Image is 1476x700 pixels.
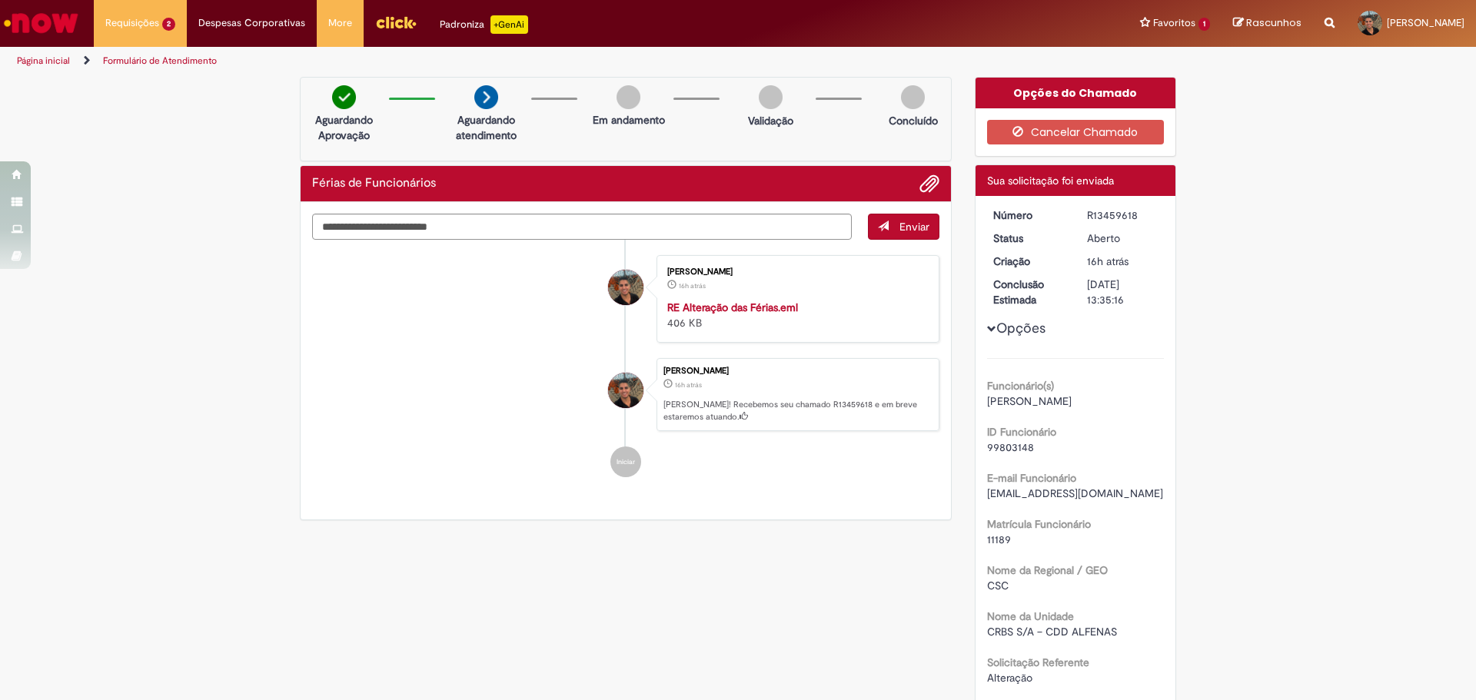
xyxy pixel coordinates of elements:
b: ID Funcionário [987,425,1056,439]
span: Rascunhos [1246,15,1301,30]
img: img-circle-grey.png [759,85,783,109]
a: RE Alteração das Férias.eml [667,300,798,314]
li: Rodrigo Silva Passos [312,358,939,432]
a: Formulário de Atendimento [103,55,217,67]
p: Validação [748,113,793,128]
div: Rodrigo Silva Passos [608,373,643,408]
img: click_logo_yellow_360x200.png [375,11,417,34]
img: img-circle-grey.png [617,85,640,109]
b: Funcionário(s) [987,379,1054,393]
time: 28/08/2025 17:34:19 [679,281,706,290]
dt: Conclusão Estimada [982,277,1076,307]
p: Em andamento [593,112,665,128]
span: 99803148 [987,440,1034,454]
time: 28/08/2025 17:35:13 [675,380,702,390]
dt: Número [982,207,1076,223]
div: 406 KB [667,300,923,330]
span: [EMAIL_ADDRESS][DOMAIN_NAME] [987,486,1163,500]
span: Alteração [987,671,1032,685]
div: [DATE] 13:35:16 [1087,277,1159,307]
span: Requisições [105,15,159,31]
span: Enviar [899,220,929,234]
span: 16h atrás [1087,254,1129,268]
p: Concluído [889,113,938,128]
div: Rodrigo Silva Passos [608,270,643,305]
b: Nome da Regional / GEO [987,563,1108,577]
span: 1 [1198,18,1210,31]
span: [PERSON_NAME] [1387,16,1464,29]
span: Sua solicitação foi enviada [987,174,1114,187]
span: Favoritos [1153,15,1195,31]
span: 2 [162,18,175,31]
span: [PERSON_NAME] [987,394,1072,408]
img: arrow-next.png [474,85,498,109]
div: Padroniza [440,15,528,34]
ul: Trilhas de página [12,47,972,75]
div: [PERSON_NAME] [667,267,923,277]
span: Despesas Corporativas [198,15,305,31]
b: Matrícula Funcionário [987,517,1091,531]
ul: Histórico de tíquete [312,240,939,493]
button: Adicionar anexos [919,174,939,194]
span: 16h atrás [679,281,706,290]
div: [PERSON_NAME] [663,367,931,376]
div: R13459618 [1087,207,1159,223]
b: Nome da Unidade [987,609,1074,623]
img: img-circle-grey.png [901,85,925,109]
p: [PERSON_NAME]! Recebemos seu chamado R13459618 e em breve estaremos atuando. [663,399,931,423]
p: Aguardando atendimento [449,112,524,143]
b: Solicitação Referente [987,655,1089,669]
a: Rascunhos [1233,16,1301,31]
dt: Status [982,231,1076,246]
b: E-mail Funcionário [987,471,1076,485]
div: Aberto [1087,231,1159,246]
button: Enviar [868,214,939,240]
p: Aguardando Aprovação [307,112,381,143]
div: 28/08/2025 17:35:13 [1087,254,1159,269]
span: 11189 [987,532,1011,546]
span: CSC [987,579,1009,592]
span: More [328,15,352,31]
span: CRBS S/A – CDD ALFENAS [987,625,1117,639]
img: check-circle-green.png [332,85,356,109]
dt: Criação [982,254,1076,269]
img: ServiceNow [2,8,81,38]
h2: Férias de Funcionários Histórico de tíquete [312,177,436,191]
p: +GenAi [490,15,528,34]
div: Opções do Chamado [976,78,1176,108]
span: 16h atrás [675,380,702,390]
button: Cancelar Chamado [987,120,1165,144]
time: 28/08/2025 17:35:13 [1087,254,1129,268]
a: Página inicial [17,55,70,67]
textarea: Digite sua mensagem aqui... [312,214,852,240]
